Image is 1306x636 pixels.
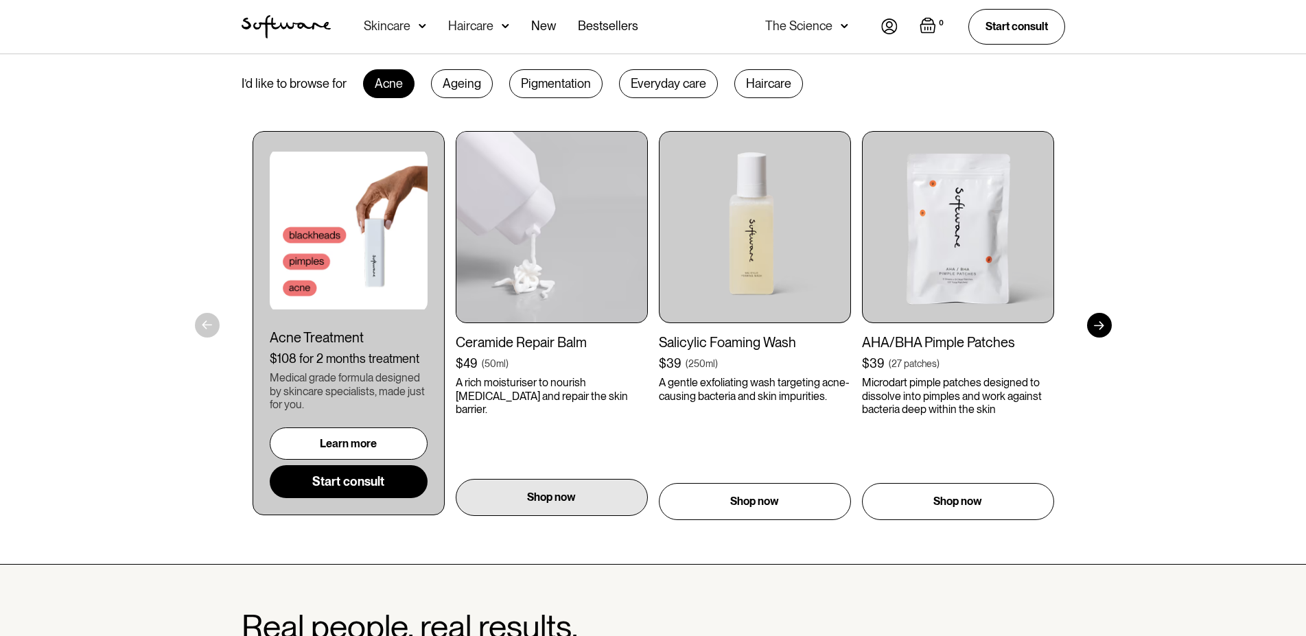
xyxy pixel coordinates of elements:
div: AHA/BHA Pimple Patches [862,334,1054,351]
div: ) [937,357,940,370]
a: Salicylic Foaming Wash$39(250ml)A gentle exfoliating wash targeting acne-causing bacteria and ski... [659,131,851,520]
img: Software Logo [242,15,331,38]
img: arrow down [419,19,426,33]
div: $108 for 2 months treatment [270,351,428,366]
p: Shop now [933,493,982,510]
a: Open empty cart [920,17,946,36]
div: 27 patches [891,357,937,370]
div: $39 [659,356,681,371]
p: A rich moisturiser to nourish [MEDICAL_DATA] and repair the skin barrier. [456,376,648,416]
div: ) [715,357,718,370]
div: Skincare [364,19,410,33]
p: Shop now [527,489,576,506]
div: I’d like to browse for [242,76,347,91]
div: Ceramide Repair Balm [456,334,648,351]
div: ( [889,357,891,370]
div: Medical grade formula designed by skincare specialists, made just for you. [270,371,428,411]
a: Start consult [270,465,428,498]
a: Ceramide Repair Balm$49(50ml)A rich moisturiser to nourish [MEDICAL_DATA] and repair the skin bar... [456,131,648,520]
div: 0 [936,17,946,30]
div: ( [686,357,688,370]
div: The Science [765,19,832,33]
div: Ageing [431,69,493,98]
div: Haircare [734,69,803,98]
div: ( [482,357,485,370]
p: Shop now [730,493,779,510]
div: Acne Treatment [270,329,428,346]
div: Pigmentation [509,69,603,98]
p: Microdart pimple patches designed to dissolve into pimples and work against bacteria deep within ... [862,376,1054,416]
a: Start consult [968,9,1065,44]
div: Salicylic Foaming Wash [659,334,851,351]
div: Acne [363,69,415,98]
div: 250ml [688,357,715,370]
div: $49 [456,356,478,371]
p: A gentle exfoliating wash targeting acne-causing bacteria and skin impurities. [659,376,851,402]
a: home [242,15,331,38]
a: AHA/BHA Pimple Patches$39(27 patches)Microdart pimple patches designed to dissolve into pimples a... [862,131,1054,520]
img: arrow down [841,19,848,33]
div: Everyday care [619,69,718,98]
div: ) [506,357,509,370]
div: $39 [862,356,885,371]
img: arrow down [502,19,509,33]
div: Learn more [320,437,377,450]
div: Haircare [448,19,493,33]
div: 50ml [485,357,506,370]
a: Learn more [270,427,428,460]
